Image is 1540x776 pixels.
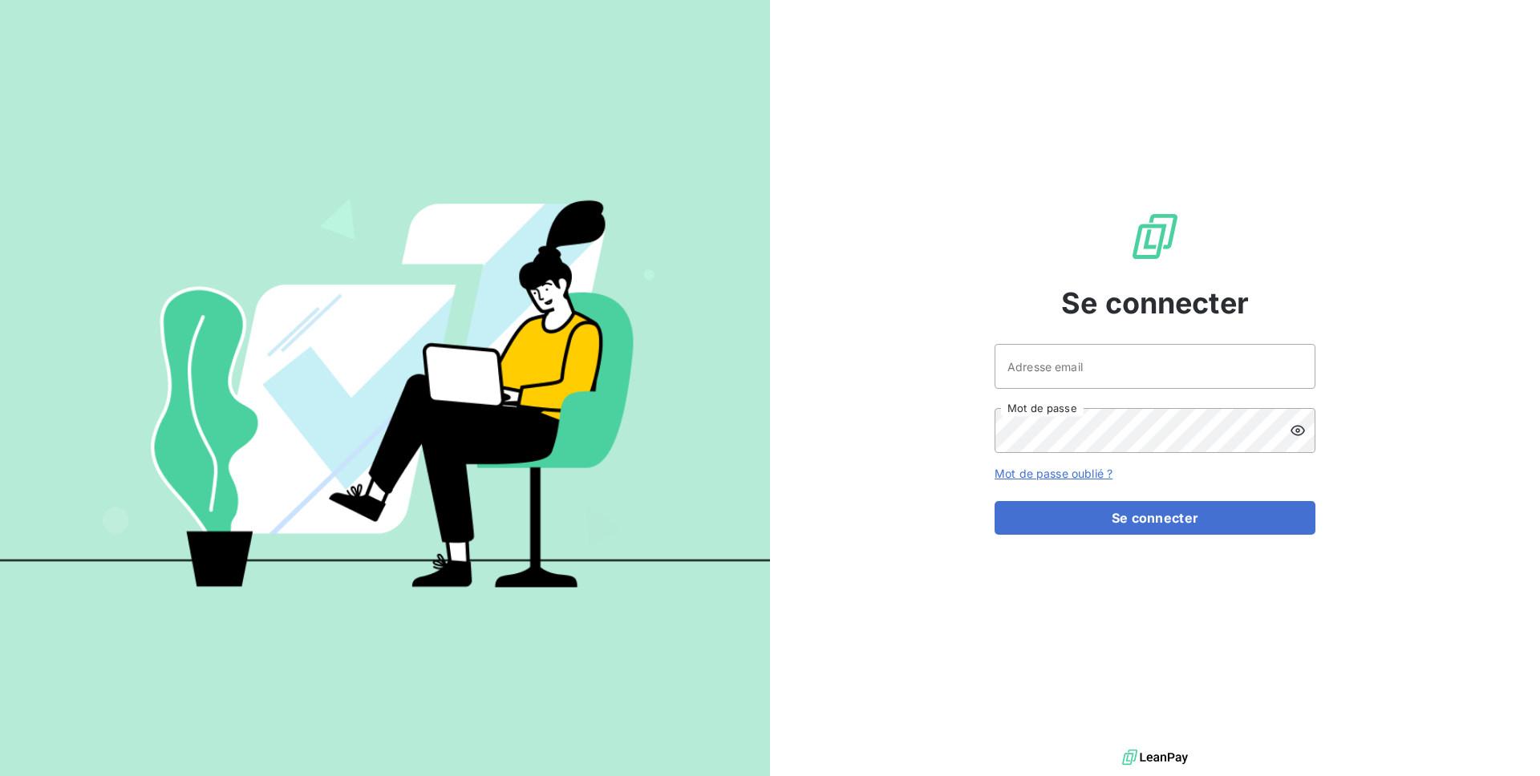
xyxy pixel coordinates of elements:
img: Logo LeanPay [1129,211,1181,262]
input: placeholder [995,344,1315,389]
a: Mot de passe oublié ? [995,467,1112,480]
img: logo [1122,746,1188,770]
button: Se connecter [995,501,1315,535]
span: Se connecter [1061,281,1249,325]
